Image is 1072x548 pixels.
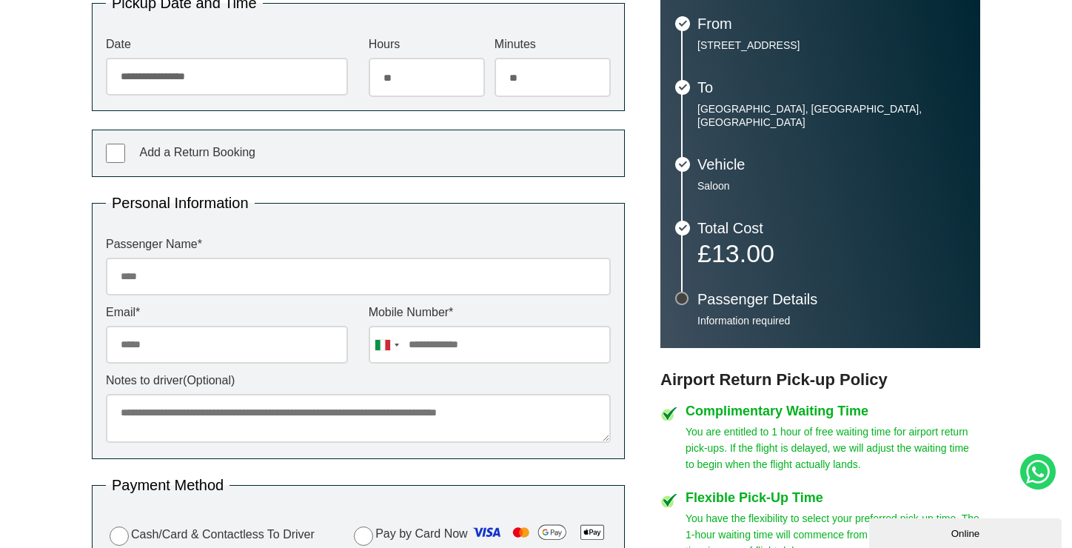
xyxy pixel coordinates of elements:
[106,39,348,50] label: Date
[697,80,965,95] h3: To
[697,243,965,264] p: £
[697,179,965,193] p: Saloon
[697,314,965,327] p: Information required
[369,327,403,363] div: Italy (Italia): +39
[697,157,965,172] h3: Vehicle
[106,196,255,210] legend: Personal Information
[697,16,965,31] h3: From
[660,370,980,390] h3: Airport Return Pick-up Policy
[106,144,125,163] input: Add a Return Booking
[697,221,965,235] h3: Total Cost
[183,374,235,387] span: (Optional)
[369,39,485,50] label: Hours
[106,375,611,387] label: Notes to driver
[139,146,255,158] span: Add a Return Booking
[697,39,965,52] p: [STREET_ADDRESS]
[686,424,980,472] p: You are entitled to 1 hour of free waiting time for airport return pick-ups. If the flight is del...
[686,491,980,504] h4: Flexible Pick-Up Time
[106,478,230,492] legend: Payment Method
[110,527,129,546] input: Cash/Card & Contactless To Driver
[697,102,965,129] p: [GEOGRAPHIC_DATA], [GEOGRAPHIC_DATA], [GEOGRAPHIC_DATA]
[686,404,980,418] h4: Complimentary Waiting Time
[711,239,774,267] span: 13.00
[106,238,611,250] label: Passenger Name
[106,307,348,318] label: Email
[869,515,1065,548] iframe: chat widget
[354,527,373,546] input: Pay by Card Now
[106,524,315,546] label: Cash/Card & Contactless To Driver
[697,292,965,307] h3: Passenger Details
[369,307,611,318] label: Mobile Number
[495,39,611,50] label: Minutes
